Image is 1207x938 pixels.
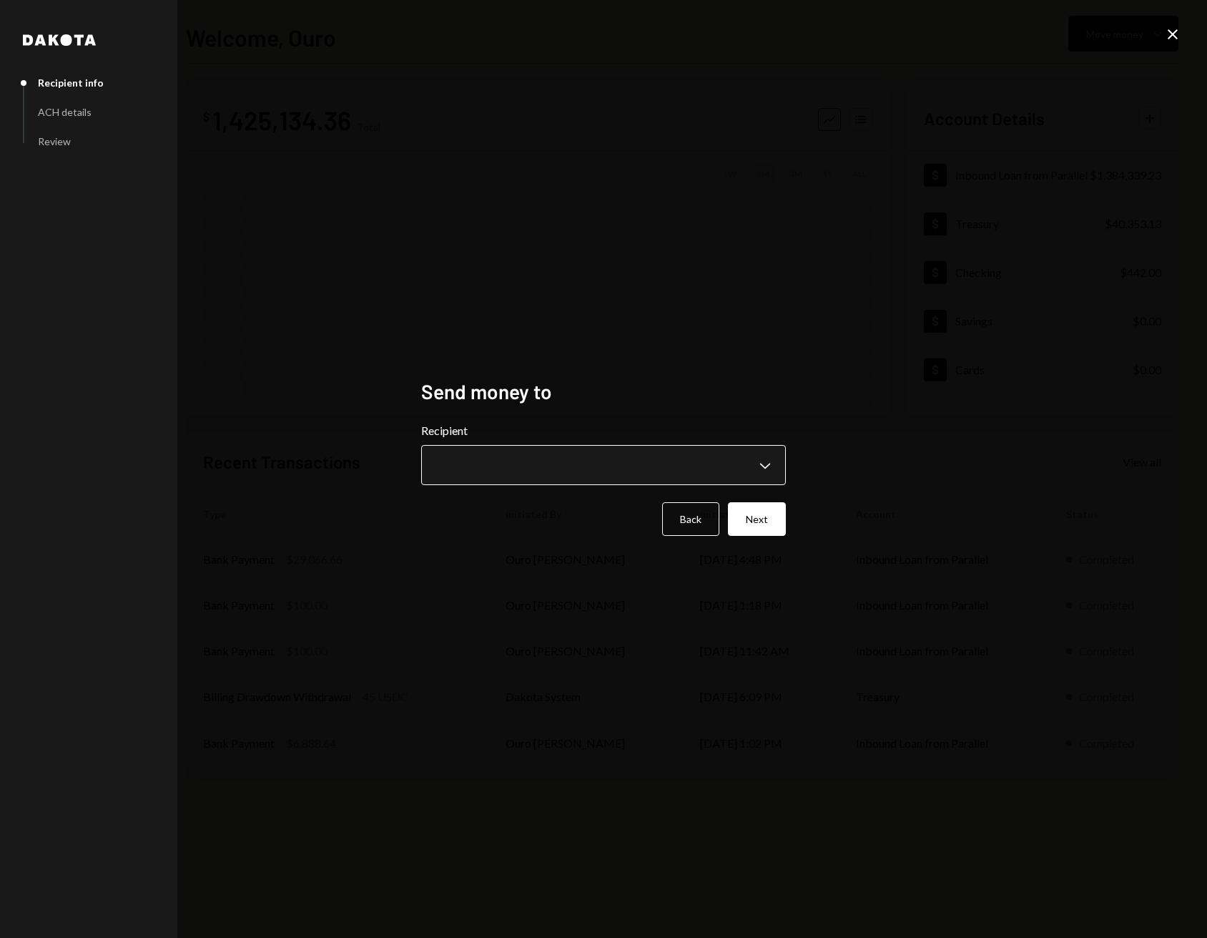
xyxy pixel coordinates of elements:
[38,106,92,118] div: ACH details
[421,422,786,439] label: Recipient
[38,135,71,147] div: Review
[38,77,104,89] div: Recipient info
[728,502,786,536] button: Next
[421,445,786,485] button: Recipient
[662,502,719,536] button: Back
[421,378,786,406] h2: Send money to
